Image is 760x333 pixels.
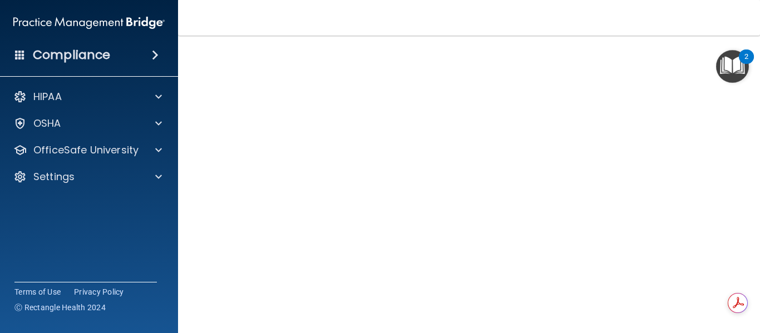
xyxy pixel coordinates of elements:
span: Ⓒ Rectangle Health 2024 [14,302,106,313]
p: OSHA [33,117,61,130]
div: 2 [744,57,748,71]
button: Open Resource Center, 2 new notifications [716,50,749,83]
p: Settings [33,170,75,183]
p: HIPAA [33,90,62,103]
a: HIPAA [13,90,162,103]
a: Terms of Use [14,286,61,297]
a: OSHA [13,117,162,130]
img: PMB logo [13,12,165,34]
a: Privacy Policy [74,286,124,297]
a: Settings [13,170,162,183]
a: OfficeSafe University [13,143,162,157]
h4: Compliance [33,47,110,63]
p: OfficeSafe University [33,143,139,157]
